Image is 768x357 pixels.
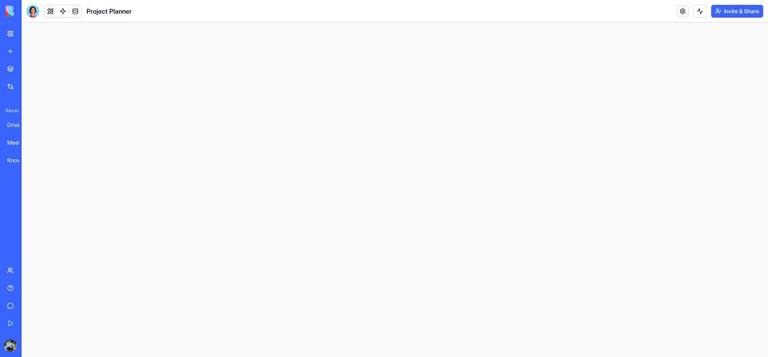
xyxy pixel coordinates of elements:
a: Meeting Hub [2,135,34,151]
div: Knowledge Hub [7,156,30,164]
img: ACg8ocJNHXTW_YLYpUavmfs3syqsdHTtPnhfTho5TN6JEWypo_6Vv8rXJA=s96-c [4,339,17,352]
a: Driving For Dollars [2,117,34,133]
span: Project Planner [86,6,132,16]
span: Recent [2,107,19,114]
div: Driving For Dollars [7,121,30,129]
button: Invite & Share [711,5,763,18]
div: Meeting Hub [7,139,30,147]
img: logo [6,6,55,17]
a: Knowledge Hub [2,152,34,168]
